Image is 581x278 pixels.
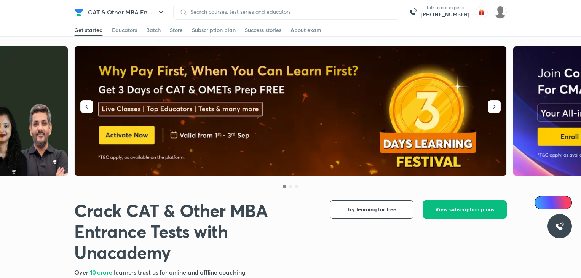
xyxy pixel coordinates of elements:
[535,196,572,209] a: Ai Doubts
[187,9,393,15] input: Search courses, test series and educators
[170,26,183,34] div: Store
[74,24,103,36] a: Get started
[245,24,281,36] a: Success stories
[290,26,321,34] div: About exam
[435,206,494,213] span: View subscription plans
[330,200,413,219] button: Try learning for free
[476,6,488,18] img: avatar
[555,222,564,231] img: ttu
[423,200,507,219] button: View subscription plans
[347,206,396,213] span: Try learning for free
[547,200,567,206] span: Ai Doubts
[170,24,183,36] a: Store
[146,26,161,34] div: Batch
[421,11,469,18] a: [PHONE_NUMBER]
[112,24,137,36] a: Educators
[74,26,103,34] div: Get started
[90,268,114,276] span: 10 crore
[114,268,246,276] span: learners trust us for online and offline coaching
[74,268,90,276] span: Over
[494,6,507,19] img: Anish Raj
[192,26,236,34] div: Subscription plan
[192,24,236,36] a: Subscription plan
[83,5,170,20] button: CAT & Other MBA En ...
[539,200,545,206] img: Icon
[245,26,281,34] div: Success stories
[290,24,321,36] a: About exam
[74,200,318,263] h1: Crack CAT & Other MBA Entrance Tests with Unacademy
[74,8,83,17] img: Company Logo
[112,26,137,34] div: Educators
[146,24,161,36] a: Batch
[421,5,469,11] p: Talk to our experts
[405,5,421,20] img: call-us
